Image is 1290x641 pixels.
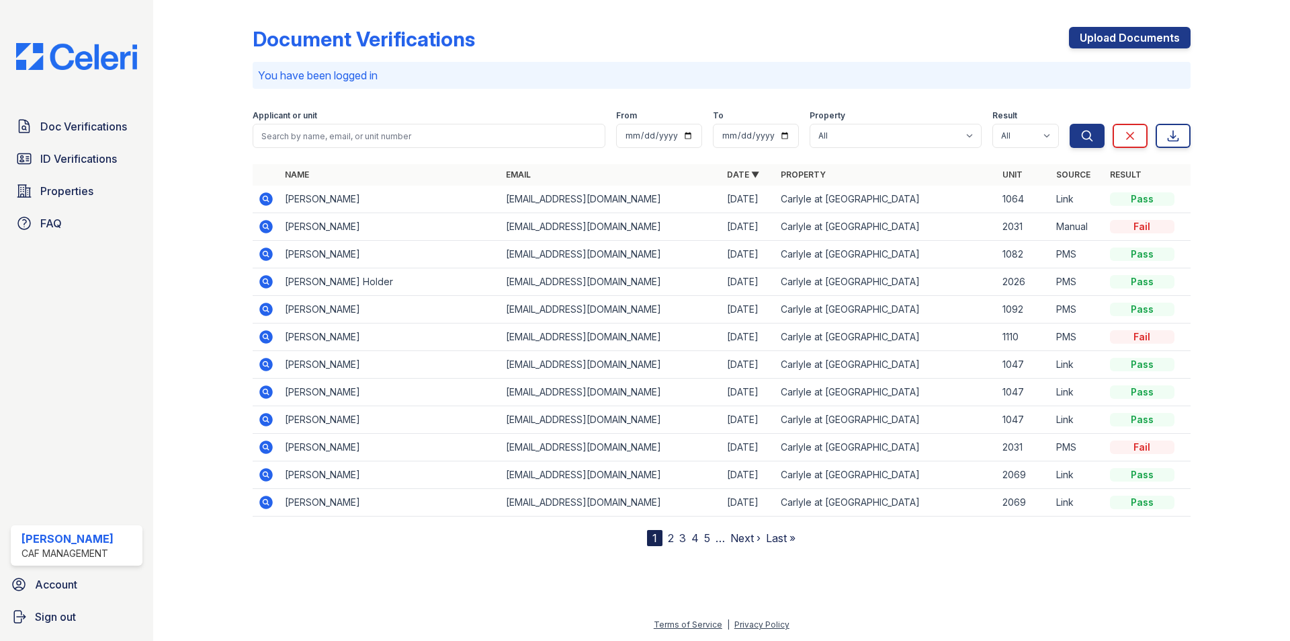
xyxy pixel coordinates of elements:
[1110,330,1174,344] div: Fail
[285,169,309,180] a: Name
[40,183,93,199] span: Properties
[1110,220,1174,233] div: Fail
[501,324,722,351] td: [EMAIL_ADDRESS][DOMAIN_NAME]
[279,213,501,241] td: [PERSON_NAME]
[997,351,1051,379] td: 1047
[501,241,722,268] td: [EMAIL_ADDRESS][DOMAIN_NAME]
[1051,406,1105,434] td: Link
[722,351,775,379] td: [DATE]
[11,210,142,237] a: FAQ
[501,379,722,406] td: [EMAIL_ADDRESS][DOMAIN_NAME]
[775,241,996,268] td: Carlyle at [GEOGRAPHIC_DATA]
[5,603,148,630] a: Sign out
[997,379,1051,406] td: 1047
[997,241,1051,268] td: 1082
[279,186,501,213] td: [PERSON_NAME]
[1051,351,1105,379] td: Link
[775,296,996,324] td: Carlyle at [GEOGRAPHIC_DATA]
[727,169,759,180] a: Date ▼
[40,118,127,135] span: Doc Verifications
[997,268,1051,296] td: 2026
[1051,186,1105,213] td: Link
[501,296,722,324] td: [EMAIL_ADDRESS][DOMAIN_NAME]
[691,531,699,545] a: 4
[506,169,531,180] a: Email
[253,110,317,121] label: Applicant or unit
[1051,434,1105,461] td: PMS
[1110,496,1174,509] div: Pass
[734,619,789,630] a: Privacy Policy
[1051,241,1105,268] td: PMS
[781,169,826,180] a: Property
[501,489,722,517] td: [EMAIL_ADDRESS][DOMAIN_NAME]
[1110,303,1174,316] div: Pass
[279,489,501,517] td: [PERSON_NAME]
[279,268,501,296] td: [PERSON_NAME] Holder
[766,531,795,545] a: Last »
[722,461,775,489] td: [DATE]
[501,268,722,296] td: [EMAIL_ADDRESS][DOMAIN_NAME]
[11,113,142,140] a: Doc Verifications
[722,213,775,241] td: [DATE]
[616,110,637,121] label: From
[704,531,710,545] a: 5
[35,609,76,625] span: Sign out
[279,241,501,268] td: [PERSON_NAME]
[279,351,501,379] td: [PERSON_NAME]
[722,434,775,461] td: [DATE]
[5,571,148,598] a: Account
[1051,268,1105,296] td: PMS
[1051,296,1105,324] td: PMS
[21,547,114,560] div: CAF Management
[654,619,722,630] a: Terms of Service
[997,213,1051,241] td: 2031
[1110,192,1174,206] div: Pass
[1110,248,1174,261] div: Pass
[992,110,1017,121] label: Result
[997,324,1051,351] td: 1110
[1002,169,1023,180] a: Unit
[647,530,662,546] div: 1
[279,379,501,406] td: [PERSON_NAME]
[775,213,996,241] td: Carlyle at [GEOGRAPHIC_DATA]
[679,531,686,545] a: 3
[1051,213,1105,241] td: Manual
[1051,324,1105,351] td: PMS
[775,434,996,461] td: Carlyle at [GEOGRAPHIC_DATA]
[1110,441,1174,454] div: Fail
[279,461,501,489] td: [PERSON_NAME]
[501,186,722,213] td: [EMAIL_ADDRESS][DOMAIN_NAME]
[775,351,996,379] td: Carlyle at [GEOGRAPHIC_DATA]
[1110,468,1174,482] div: Pass
[501,434,722,461] td: [EMAIL_ADDRESS][DOMAIN_NAME]
[722,186,775,213] td: [DATE]
[501,461,722,489] td: [EMAIL_ADDRESS][DOMAIN_NAME]
[716,530,725,546] span: …
[730,531,761,545] a: Next ›
[775,489,996,517] td: Carlyle at [GEOGRAPHIC_DATA]
[997,406,1051,434] td: 1047
[279,434,501,461] td: [PERSON_NAME]
[775,379,996,406] td: Carlyle at [GEOGRAPHIC_DATA]
[727,619,730,630] div: |
[279,406,501,434] td: [PERSON_NAME]
[775,461,996,489] td: Carlyle at [GEOGRAPHIC_DATA]
[1051,379,1105,406] td: Link
[11,145,142,172] a: ID Verifications
[1051,461,1105,489] td: Link
[1069,27,1191,48] a: Upload Documents
[997,186,1051,213] td: 1064
[1110,169,1142,180] a: Result
[279,296,501,324] td: [PERSON_NAME]
[279,324,501,351] td: [PERSON_NAME]
[722,296,775,324] td: [DATE]
[501,351,722,379] td: [EMAIL_ADDRESS][DOMAIN_NAME]
[35,576,77,593] span: Account
[775,186,996,213] td: Carlyle at [GEOGRAPHIC_DATA]
[722,379,775,406] td: [DATE]
[258,67,1185,83] p: You have been logged in
[722,406,775,434] td: [DATE]
[1110,275,1174,289] div: Pass
[1110,358,1174,371] div: Pass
